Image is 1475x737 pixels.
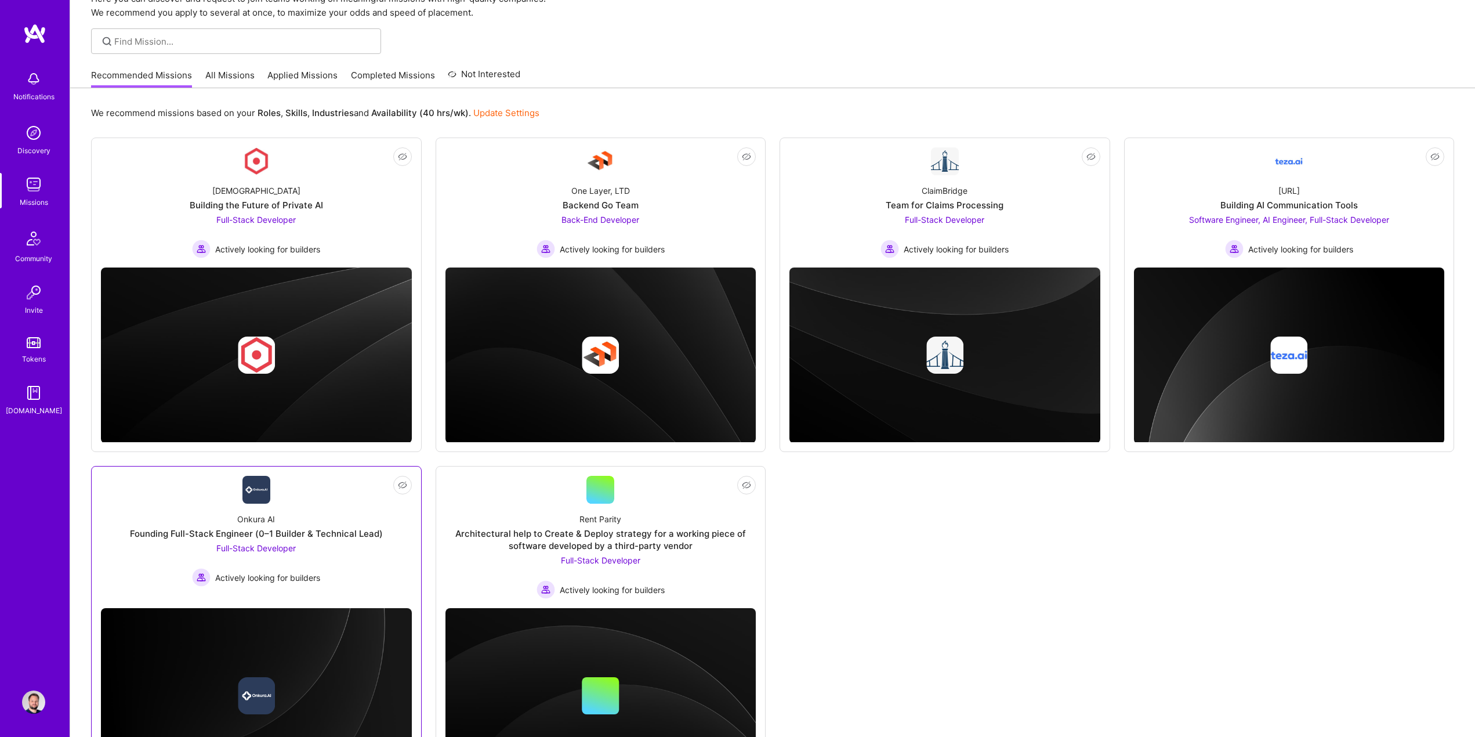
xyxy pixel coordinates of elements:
[130,528,383,540] div: Founding Full-Stack Engineer (0–1 Builder & Technical Lead)
[931,147,959,175] img: Company Logo
[473,107,539,118] a: Update Settings
[561,215,639,225] span: Back-End Developer
[22,121,45,144] img: discovery
[560,584,665,596] span: Actively looking for builders
[192,568,211,587] img: Actively looking for builders
[190,199,323,211] div: Building the Future of Private AI
[398,152,407,161] i: icon EyeClosed
[22,353,46,365] div: Tokens
[100,35,114,48] i: icon SearchGrey
[571,185,630,197] div: One Layer, LTD
[398,481,407,490] i: icon EyeClosed
[101,476,412,599] a: Company LogoOnkura AIFounding Full-Stack Engineer (0–1 Builder & Technical Lead)Full-Stack Develo...
[371,107,469,118] b: Availability (40 hrs/wk)
[114,35,372,48] input: Find Mission...
[101,147,412,258] a: Company Logo[DEMOGRAPHIC_DATA]Building the Future of Private AIFull-Stack Developer Actively look...
[586,147,614,175] img: Company Logo
[445,268,756,443] img: cover
[22,173,45,196] img: teamwork
[789,268,1100,443] img: cover
[1134,147,1445,258] a: Company Logo[URL]Building AI Communication ToolsSoftware Engineer, AI Engineer, Full-Stack Develo...
[20,196,48,208] div: Missions
[215,572,320,584] span: Actively looking for builders
[579,513,621,525] div: Rent Parity
[582,337,619,374] img: Company logo
[1225,240,1244,258] img: Actively looking for builders
[13,91,55,103] div: Notifications
[445,476,756,599] a: Rent ParityArchitectural help to Create & Deploy strategy for a working piece of software develop...
[922,185,967,197] div: ClaimBridge
[242,147,270,175] img: Company Logo
[904,243,1009,255] span: Actively looking for builders
[216,215,296,225] span: Full-Stack Developer
[926,337,963,374] img: Company logo
[905,215,984,225] span: Full-Stack Developer
[561,555,640,565] span: Full-Stack Developer
[19,691,48,714] a: User Avatar
[17,144,50,157] div: Discovery
[22,691,45,714] img: User Avatar
[6,404,62,417] div: [DOMAIN_NAME]
[27,337,41,348] img: tokens
[560,243,665,255] span: Actively looking for builders
[238,677,275,714] img: Company logo
[742,152,751,161] i: icon EyeClosed
[285,107,307,118] b: Skills
[23,23,46,44] img: logo
[880,240,899,258] img: Actively looking for builders
[192,240,211,258] img: Actively looking for builders
[25,304,43,316] div: Invite
[1278,185,1300,197] div: [URL]
[101,268,412,443] img: cover
[789,147,1100,258] a: Company LogoClaimBridgeTeam for Claims ProcessingFull-Stack Developer Actively looking for builde...
[445,147,756,258] a: Company LogoOne Layer, LTDBackend Go TeamBack-End Developer Actively looking for buildersActively...
[537,580,555,599] img: Actively looking for builders
[742,481,751,490] i: icon EyeClosed
[242,476,270,504] img: Company Logo
[238,337,275,374] img: Company logo
[448,67,520,88] a: Not Interested
[537,240,555,258] img: Actively looking for builders
[1189,215,1389,225] span: Software Engineer, AI Engineer, Full-Stack Developer
[205,69,255,88] a: All Missions
[1220,199,1358,211] div: Building AI Communication Tools
[1270,337,1307,374] img: Company logo
[237,513,275,525] div: Onkura AI
[258,107,281,118] b: Roles
[15,252,52,265] div: Community
[91,107,539,119] p: We recommend missions based on your , , and .
[91,69,192,88] a: Recommended Missions
[563,199,639,211] div: Backend Go Team
[1134,268,1445,444] img: cover
[22,381,45,404] img: guide book
[886,199,1003,211] div: Team for Claims Processing
[267,69,338,88] a: Applied Missions
[22,67,45,91] img: bell
[445,528,756,552] div: Architectural help to Create & Deploy strategy for a working piece of software developed by a thi...
[1430,152,1440,161] i: icon EyeClosed
[312,107,354,118] b: Industries
[215,243,320,255] span: Actively looking for builders
[20,225,48,252] img: Community
[22,281,45,304] img: Invite
[212,185,300,197] div: [DEMOGRAPHIC_DATA]
[1086,152,1096,161] i: icon EyeClosed
[1248,243,1353,255] span: Actively looking for builders
[1275,147,1303,175] img: Company Logo
[216,543,296,553] span: Full-Stack Developer
[351,69,435,88] a: Completed Missions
